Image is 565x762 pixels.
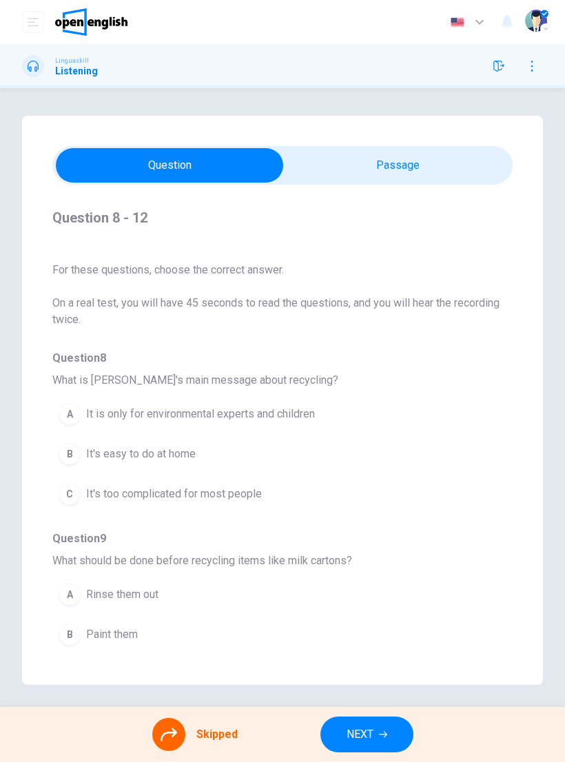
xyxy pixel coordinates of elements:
[55,65,98,76] h1: Listening
[55,56,89,65] span: Linguaskill
[52,531,513,547] span: Question 9
[52,262,513,278] span: For these questions, choose the correct answer.
[52,295,513,328] span: On a real test, you will have 45 seconds to read the questions, and you will hear the recording t...
[52,372,513,389] span: What is [PERSON_NAME]'s main message about recycling?
[449,17,466,28] img: en
[525,10,547,32] img: Profile picture
[347,725,373,744] span: NEXT
[196,729,238,740] span: Skipped
[22,11,44,33] button: open mobile menu
[52,207,513,229] h4: Question 8 - 12
[52,350,513,367] span: Question 8
[52,553,513,569] span: What should be done before recycling items like milk cartons?
[320,717,413,752] button: NEXT
[55,8,127,36] img: OpenEnglish logo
